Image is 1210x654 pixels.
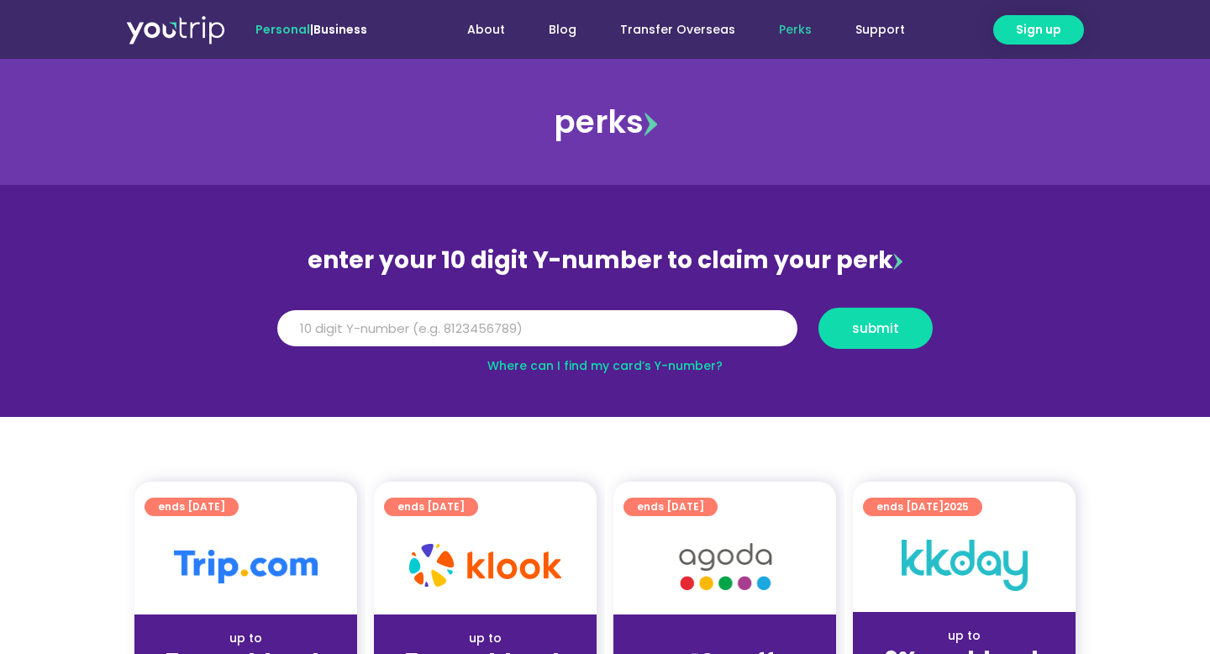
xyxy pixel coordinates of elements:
span: Sign up [1016,21,1061,39]
nav: Menu [413,14,927,45]
a: Where can I find my card’s Y-number? [487,357,723,374]
span: ends [DATE] [637,498,704,516]
span: ends [DATE] [876,498,969,516]
a: ends [DATE] [623,498,718,516]
span: submit [852,322,899,335]
span: ends [DATE] [397,498,465,516]
a: Business [313,21,367,38]
a: ends [DATE] [145,498,239,516]
a: Blog [527,14,598,45]
button: submit [818,308,933,349]
div: up to [148,630,344,647]
a: Support [834,14,927,45]
span: up to [709,630,740,646]
span: 2025 [944,499,969,514]
input: 10 digit Y-number (e.g. 8123456789) [277,310,797,347]
a: About [445,14,527,45]
span: | [255,21,367,38]
a: ends [DATE] [384,498,478,516]
div: up to [387,630,583,647]
a: ends [DATE]2025 [863,498,982,516]
div: enter your 10 digit Y-number to claim your perk [269,239,941,282]
span: ends [DATE] [158,498,225,516]
a: Transfer Overseas [598,14,757,45]
div: up to [866,627,1062,645]
span: Personal [255,21,310,38]
a: Sign up [993,15,1084,45]
a: Perks [757,14,834,45]
form: Y Number [277,308,933,361]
